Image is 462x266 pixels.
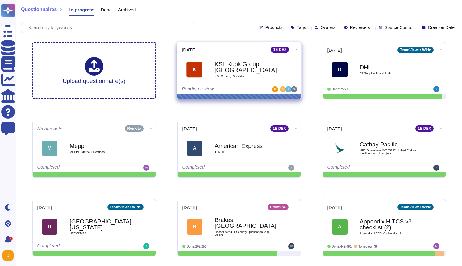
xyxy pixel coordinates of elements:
span: KSL Security Checklist [214,75,277,78]
img: user [433,243,439,249]
span: [DATE] [327,205,342,210]
span: TLM 1E [215,150,277,153]
img: user [143,243,149,249]
span: MEPPI External Questions [70,150,131,153]
div: 1E DEX [271,47,289,53]
b: Appendix H TCS v3 checklist (2) [360,219,422,230]
span: To review: 36 [358,245,378,248]
button: user [1,249,18,262]
span: Appendix H TCS v3 checklist (2) [360,232,422,235]
span: No due date [37,126,63,131]
span: [DATE] [182,126,197,131]
div: D [332,62,348,77]
div: Upload questionnaire(s) [63,57,126,84]
img: user [2,250,14,261]
span: Questionnaires [21,7,57,12]
b: DHL [360,64,422,70]
b: Brakes [GEOGRAPHIC_DATA] [215,217,277,229]
b: KSL Kuok Group [GEOGRAPHIC_DATA] [214,61,277,73]
div: Completed [37,165,113,171]
span: Consolidated IT Security Questionnaire (1) Copy1 [215,231,277,236]
span: Tags [297,25,306,30]
input: Search by keywords [24,22,195,33]
span: In progress [69,7,94,12]
img: user [285,86,291,92]
div: M [42,141,57,156]
div: Completed [327,165,403,171]
div: K [186,62,202,77]
img: user [433,165,439,171]
div: 1E DEX [415,125,434,132]
span: Done [101,7,112,12]
span: Creation Date [428,25,455,30]
img: user [291,86,297,92]
img: user [288,165,294,171]
div: TeamViewer Wide [397,204,434,210]
div: TeamViewer Wide [397,47,434,53]
span: Source Control [385,25,413,30]
b: Meppi [70,143,131,149]
span: Reviewers [350,25,370,30]
div: 1E DEX [270,125,289,132]
span: Products [265,25,282,30]
div: Remote [125,125,143,132]
img: user [433,86,439,92]
span: E2 Supplier Postal Audit [360,72,422,75]
b: Cathay Pacific [360,141,422,147]
img: user [288,243,294,249]
div: A [332,219,348,235]
span: Done: 449/491 [332,245,352,248]
span: HECVAT410 [70,232,131,235]
span: [DATE] [327,126,342,131]
div: Completed [37,243,113,249]
b: American Express [215,143,277,149]
div: Frontline [268,204,288,210]
span: NFR Operations IMT.63262 Unified Endpoint Intelligence Hub Project [360,149,422,155]
span: Done: 75/77 [332,88,348,91]
div: 1 [9,237,13,241]
div: Pending review [182,86,258,92]
div: TeamViewer Wide [107,204,144,210]
img: user [272,86,278,92]
span: Done: 202/251 [187,245,207,248]
b: [GEOGRAPHIC_DATA][US_STATE] [70,219,131,230]
img: user [280,86,286,92]
img: user [143,165,149,171]
div: B [187,219,202,235]
span: Archived [118,7,136,12]
div: U [42,219,57,235]
img: Logo [332,141,348,156]
span: [DATE] [182,47,197,52]
span: [DATE] [37,205,52,210]
span: [DATE] [182,205,197,210]
div: Completed [182,165,258,171]
span: Owners [321,25,335,30]
div: A [187,141,202,156]
span: [DATE] [327,48,342,52]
